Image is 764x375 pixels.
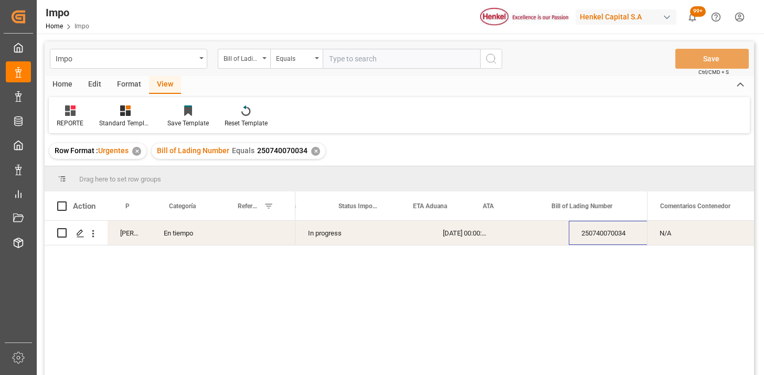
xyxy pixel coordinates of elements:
[225,119,268,128] div: Reset Template
[167,119,209,128] div: Save Template
[430,221,500,245] div: [DATE] 00:00:00
[56,51,196,65] div: Impo
[480,8,568,26] img: Henkel%20logo.jpg_1689854090.jpg
[690,6,706,17] span: 99+
[45,221,295,245] div: Press SPACE to select this row.
[576,7,681,27] button: Henkel Capital S.A
[704,5,728,29] button: Help Center
[45,76,80,94] div: Home
[55,146,98,155] span: Row Format :
[647,221,754,245] div: Press SPACE to select this row.
[50,49,207,69] button: open menu
[698,68,729,76] span: Ctrl/CMD + S
[151,221,220,245] div: En tiempo
[276,51,312,63] div: Equals
[675,49,749,69] button: Save
[238,202,260,210] span: Referencia Leschaco
[681,5,704,29] button: show 100 new notifications
[99,119,152,128] div: Standard Templates
[551,202,612,210] span: Bill of Lading Number
[79,175,161,183] span: Drag here to set row groups
[569,221,674,245] div: 250740070034
[224,51,259,63] div: Bill of Lading Number
[46,5,89,20] div: Impo
[413,202,447,210] span: ETA Aduana
[80,76,109,94] div: Edit
[46,23,63,30] a: Home
[169,202,196,210] span: Categoría
[311,147,320,156] div: ✕
[232,146,254,155] span: Equals
[480,49,502,69] button: search button
[132,147,141,156] div: ✕
[483,202,494,210] span: ATA
[73,201,95,211] div: Action
[157,146,229,155] span: Bill of Lading Number
[257,146,307,155] span: 250740070034
[109,76,149,94] div: Format
[218,49,270,69] button: open menu
[576,9,676,25] div: Henkel Capital S.A
[660,202,730,210] span: Comentarios Contenedor
[125,202,129,210] span: Persona responsable de seguimiento
[98,146,129,155] span: Urgentes
[149,76,181,94] div: View
[57,119,83,128] div: REPORTE
[338,202,378,210] span: Status Importación
[108,221,151,245] div: [PERSON_NAME]
[270,49,323,69] button: open menu
[323,49,480,69] input: Type to search
[647,221,754,245] div: N/A
[295,221,356,245] div: In progress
